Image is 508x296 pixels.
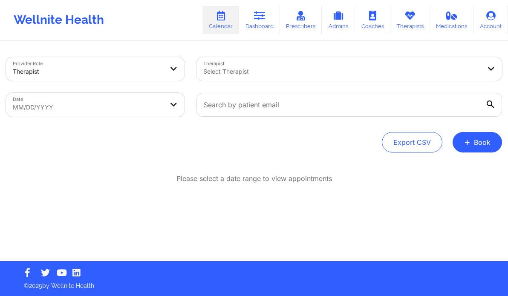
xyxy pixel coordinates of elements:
[390,6,430,34] a: Therapists
[202,6,239,34] a: Calendar
[464,140,470,144] span: +
[239,6,280,34] a: Dashboard
[196,93,502,117] input: Search by patient email
[18,276,490,290] p: © 2025 by Wellnite Health
[430,6,474,34] a: Medications
[176,174,332,184] p: Please select a date range to view appointments
[382,132,442,152] button: Export CSV
[355,6,390,34] a: Coaches
[280,6,322,34] a: Prescribers
[322,6,355,34] a: Admins
[13,62,163,81] div: Therapist
[453,132,502,152] button: +Book
[473,6,508,34] a: Account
